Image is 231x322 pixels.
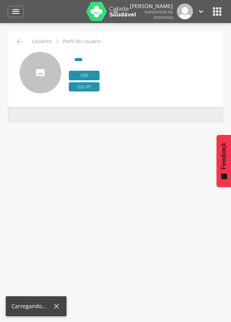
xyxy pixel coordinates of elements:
i:  [111,7,120,16]
i: Voltar [15,37,24,46]
p: Usuários [32,38,52,45]
span: Feedback [220,143,227,169]
i:  [197,7,205,16]
i:  [211,5,223,18]
button: Feedback - Mostrar pesquisa [216,135,231,187]
p: Perfil do Usuário [63,38,101,45]
p: [PERSON_NAME] [130,3,173,9]
span: Equipe [69,82,100,92]
i:  [11,7,20,16]
a:  [8,6,24,17]
a:  [111,3,120,20]
div: Carregando... [12,302,52,310]
a:  [197,3,205,20]
span: Ubs [69,71,100,80]
span: Supervisor de Endemias [145,9,173,20]
i:  [53,37,61,46]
